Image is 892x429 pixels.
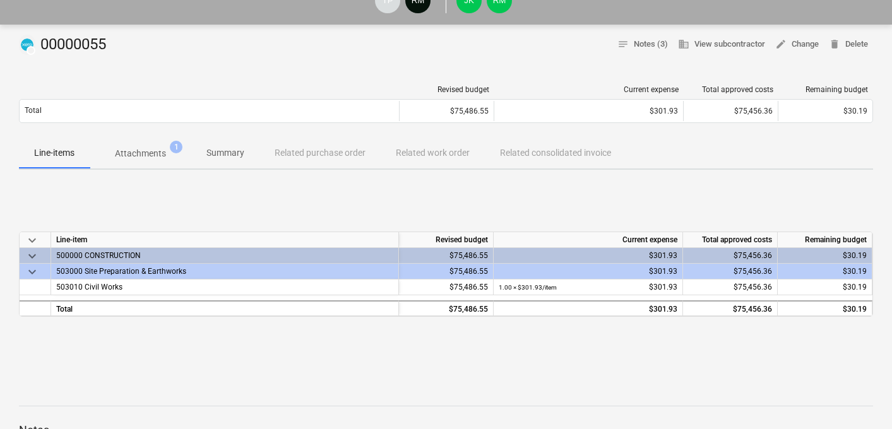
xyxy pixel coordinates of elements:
span: 503010 Civil Works [56,283,122,291]
span: Notes (3) [617,37,668,52]
span: notes [617,38,629,50]
button: View subcontractor [673,35,770,54]
span: keyboard_arrow_down [25,264,40,279]
small: 1.00 × $301.93 / item [499,284,557,291]
div: Current expense [499,85,679,94]
div: 500000 CONSTRUCTION [56,248,393,263]
img: xero.svg [21,38,33,51]
div: Total approved costs [689,85,773,94]
div: Total [51,300,399,316]
div: $30.19 [778,264,872,279]
div: Revised budget [405,85,489,94]
div: $75,456.36 [683,248,778,264]
button: Delete [824,35,873,54]
div: $75,486.55 [399,300,494,316]
div: $30.19 [778,248,872,264]
div: $75,456.36 [683,300,778,316]
p: Total [25,105,42,116]
div: $301.93 [499,248,677,264]
span: delete [829,38,840,50]
span: keyboard_arrow_down [25,249,40,264]
span: $30.19 [843,107,867,115]
button: Change [770,35,824,54]
div: Total approved costs [683,232,778,248]
span: $75,456.36 [734,283,772,291]
div: 00000055 [19,35,111,55]
p: Line-items [34,146,74,160]
p: Attachments [115,147,166,160]
div: $75,456.36 [683,264,778,279]
span: View subcontractor [678,37,765,52]
div: Current expense [494,232,683,248]
div: 503000 Site Preparation & Earthworks [56,264,393,279]
div: $30.19 [778,300,872,316]
div: $75,486.55 [399,279,494,295]
div: $301.93 [499,279,677,295]
div: $301.93 [499,302,677,317]
span: business [678,38,689,50]
span: $30.19 [843,283,867,291]
p: Summary [206,146,244,160]
span: keyboard_arrow_down [25,233,40,248]
span: 1 [170,141,182,153]
div: $75,486.55 [399,101,494,121]
span: Delete [829,37,868,52]
div: Revised budget [399,232,494,248]
div: $301.93 [499,264,677,279]
div: Line-item [51,232,399,248]
div: Remaining budget [778,232,872,248]
div: Remaining budget [783,85,868,94]
div: $75,486.55 [399,264,494,279]
iframe: Chat Widget [829,368,892,429]
div: Invoice has been synced with Xero and its status is currently DRAFT [19,35,35,55]
button: Notes (3) [612,35,673,54]
span: Change [775,37,819,52]
div: $75,456.36 [683,101,778,121]
div: $301.93 [499,107,678,115]
div: $75,486.55 [399,248,494,264]
span: edit [775,38,787,50]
